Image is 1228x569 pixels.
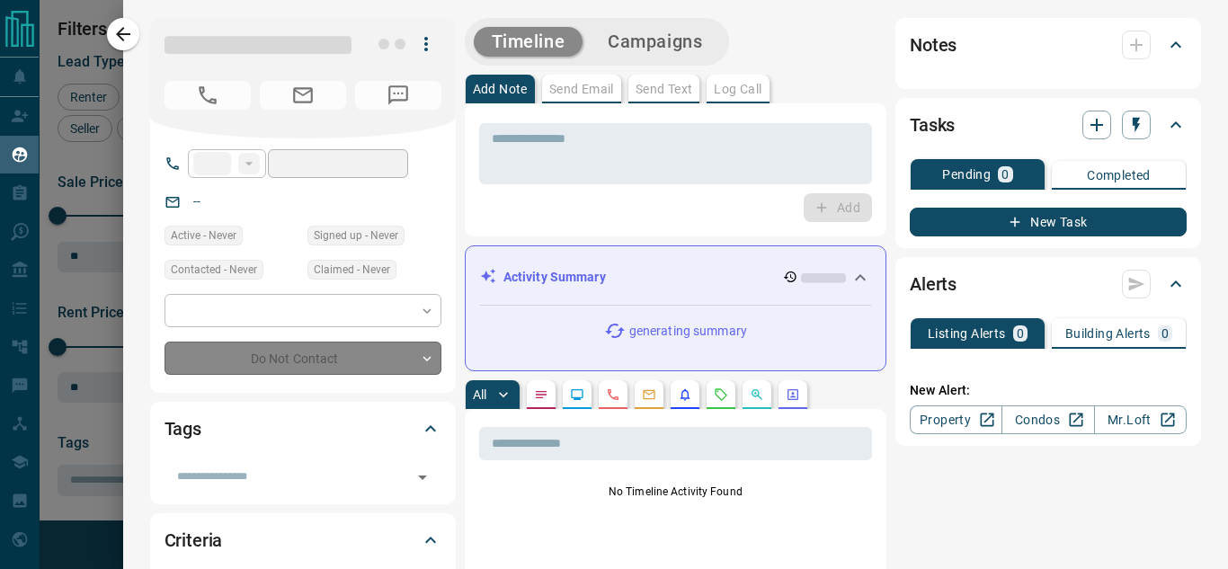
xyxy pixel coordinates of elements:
p: Pending [942,168,991,181]
p: Listing Alerts [928,327,1006,340]
button: New Task [910,208,1187,236]
span: Contacted - Never [171,261,257,279]
svg: Lead Browsing Activity [570,387,584,402]
h2: Notes [910,31,957,59]
p: Completed [1087,169,1151,182]
span: Active - Never [171,227,236,244]
svg: Requests [714,387,728,402]
button: Timeline [474,27,583,57]
div: Tags [165,407,441,450]
p: New Alert: [910,381,1187,400]
h2: Alerts [910,270,957,298]
p: All [473,388,487,401]
h2: Tasks [910,111,955,139]
svg: Listing Alerts [678,387,692,402]
svg: Calls [606,387,620,402]
h2: Tags [165,414,201,443]
div: Tasks [910,103,1187,147]
div: Notes [910,23,1187,67]
span: Signed up - Never [314,227,398,244]
p: 0 [1001,168,1009,181]
svg: Emails [642,387,656,402]
span: No Number [355,81,441,110]
button: Open [410,465,435,490]
p: Building Alerts [1065,327,1151,340]
div: Criteria [165,519,441,562]
div: Activity Summary [480,261,871,294]
svg: Opportunities [750,387,764,402]
a: Property [910,405,1002,434]
h2: Criteria [165,526,223,555]
p: Add Note [473,83,528,95]
svg: Agent Actions [786,387,800,402]
p: generating summary [629,322,747,341]
span: No Email [260,81,346,110]
p: Activity Summary [503,268,606,287]
span: No Number [165,81,251,110]
a: -- [193,194,200,209]
div: Do Not Contact [165,342,441,375]
svg: Notes [534,387,548,402]
span: Claimed - Never [314,261,390,279]
button: Campaigns [590,27,720,57]
p: 0 [1017,327,1024,340]
p: 0 [1161,327,1169,340]
p: No Timeline Activity Found [479,484,872,500]
a: Mr.Loft [1094,405,1187,434]
a: Condos [1001,405,1094,434]
div: Alerts [910,262,1187,306]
